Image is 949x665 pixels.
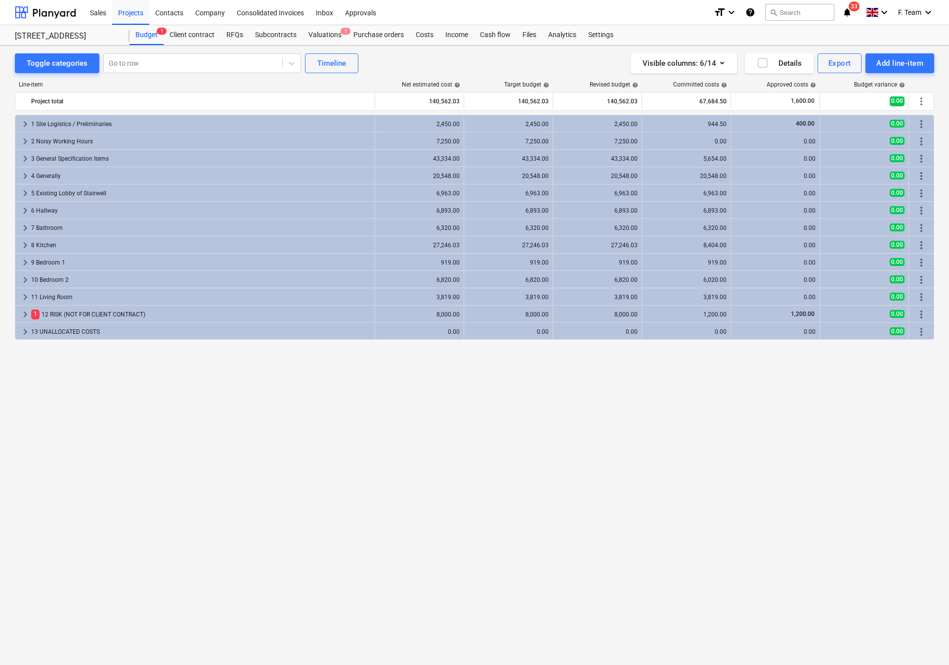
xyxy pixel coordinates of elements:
span: help [897,82,905,88]
span: keyboard_arrow_right [19,187,31,199]
div: 2,450.00 [379,121,460,128]
div: Timeline [317,57,346,70]
div: Project total [31,93,371,109]
div: 6,963.00 [379,190,460,197]
button: Search [765,4,834,21]
span: More actions [915,118,927,130]
button: Add line-item [865,53,934,73]
button: Visible columns:6/14 [631,53,737,73]
div: 0.00 [735,207,816,214]
span: More actions [915,274,927,286]
div: 0.00 [379,328,460,335]
div: 140,562.03 [468,93,549,109]
button: Details [745,53,814,73]
a: Income [439,25,474,45]
a: Budget1 [129,25,164,45]
span: 0.00 [890,206,905,214]
div: 6 Hallway [31,203,371,219]
div: 0.00 [735,242,816,249]
a: Files [517,25,542,45]
div: 944.50 [646,121,727,128]
div: 11 Living Room [31,289,371,305]
span: More actions [915,222,927,234]
div: 6,963.00 [646,190,727,197]
span: 0.00 [890,293,905,301]
div: Budget variance [854,81,905,88]
div: 12 RISK (NOT FOR CLIENT CONTRACT) [31,307,371,322]
a: Valuations1 [302,25,347,45]
div: 43,334.00 [379,155,460,162]
span: keyboard_arrow_right [19,239,31,251]
span: 0.00 [890,241,905,249]
div: 0.00 [735,276,816,283]
div: 3,819.00 [379,294,460,301]
span: keyboard_arrow_right [19,257,31,268]
div: 0.00 [735,294,816,301]
div: 67,684.50 [646,93,727,109]
div: 0.00 [646,328,727,335]
div: 919.00 [379,259,460,266]
div: 0.00 [735,259,816,266]
div: 27,246.03 [557,242,638,249]
div: 27,246.03 [379,242,460,249]
div: 919.00 [646,259,727,266]
div: Details [757,57,802,70]
div: Subcontracts [249,25,302,45]
span: More actions [915,135,927,147]
div: 4 Generally [31,168,371,184]
span: help [452,82,460,88]
span: 0.00 [890,258,905,266]
span: 0.00 [890,172,905,179]
div: 3,819.00 [468,294,549,301]
iframe: Chat Widget [900,618,949,665]
div: Add line-item [876,57,923,70]
i: Knowledge base [745,6,755,18]
div: 8,000.00 [468,311,549,318]
span: More actions [915,239,927,251]
span: keyboard_arrow_right [19,291,31,303]
span: keyboard_arrow_right [19,274,31,286]
button: Export [818,53,862,73]
div: 6,893.00 [646,207,727,214]
div: 5 Existing Lobby of Stairwell [31,185,371,201]
div: 0.00 [557,328,638,335]
div: 140,562.03 [379,93,460,109]
div: 2,450.00 [468,121,549,128]
span: More actions [915,170,927,182]
div: 13 UNALLOCATED COSTS [31,324,371,340]
div: Costs [410,25,439,45]
span: help [630,82,638,88]
div: 7 Bathroom [31,220,371,236]
span: help [808,82,816,88]
div: 0.00 [735,190,816,197]
a: Settings [582,25,619,45]
div: Net estimated cost [402,81,460,88]
span: 1 [31,310,40,319]
span: keyboard_arrow_right [19,205,31,217]
a: Analytics [542,25,582,45]
div: 20,548.00 [379,173,460,179]
button: Timeline [305,53,358,73]
div: [STREET_ADDRESS] [15,31,118,42]
i: keyboard_arrow_down [922,6,934,18]
span: keyboard_arrow_right [19,153,31,165]
div: 0.00 [646,138,727,145]
span: keyboard_arrow_right [19,170,31,182]
div: 6,820.00 [379,276,460,283]
div: 2,450.00 [557,121,638,128]
div: 20,548.00 [646,173,727,179]
div: Line-item [15,81,376,88]
div: 6,893.00 [468,207,549,214]
a: Cash flow [474,25,517,45]
a: RFQs [220,25,249,45]
span: keyboard_arrow_right [19,326,31,338]
div: 6,963.00 [468,190,549,197]
button: Toggle categories [15,53,99,73]
span: More actions [915,291,927,303]
div: Visible columns : 6/14 [643,57,725,70]
span: 0.00 [890,137,905,145]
